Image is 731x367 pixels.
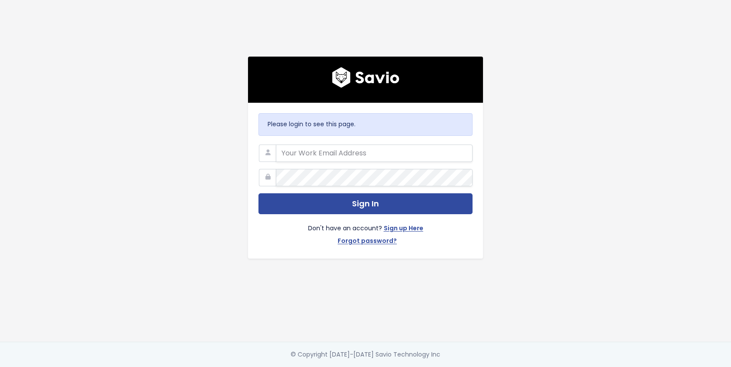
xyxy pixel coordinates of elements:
div: Don't have an account? [258,214,473,248]
a: Forgot password? [338,236,397,248]
div: © Copyright [DATE]-[DATE] Savio Technology Inc [291,349,440,360]
button: Sign In [258,193,473,215]
img: logo600x187.a314fd40982d.png [332,67,399,88]
input: Your Work Email Address [276,145,473,162]
a: Sign up Here [384,223,423,236]
p: Please login to see this page. [268,119,463,130]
